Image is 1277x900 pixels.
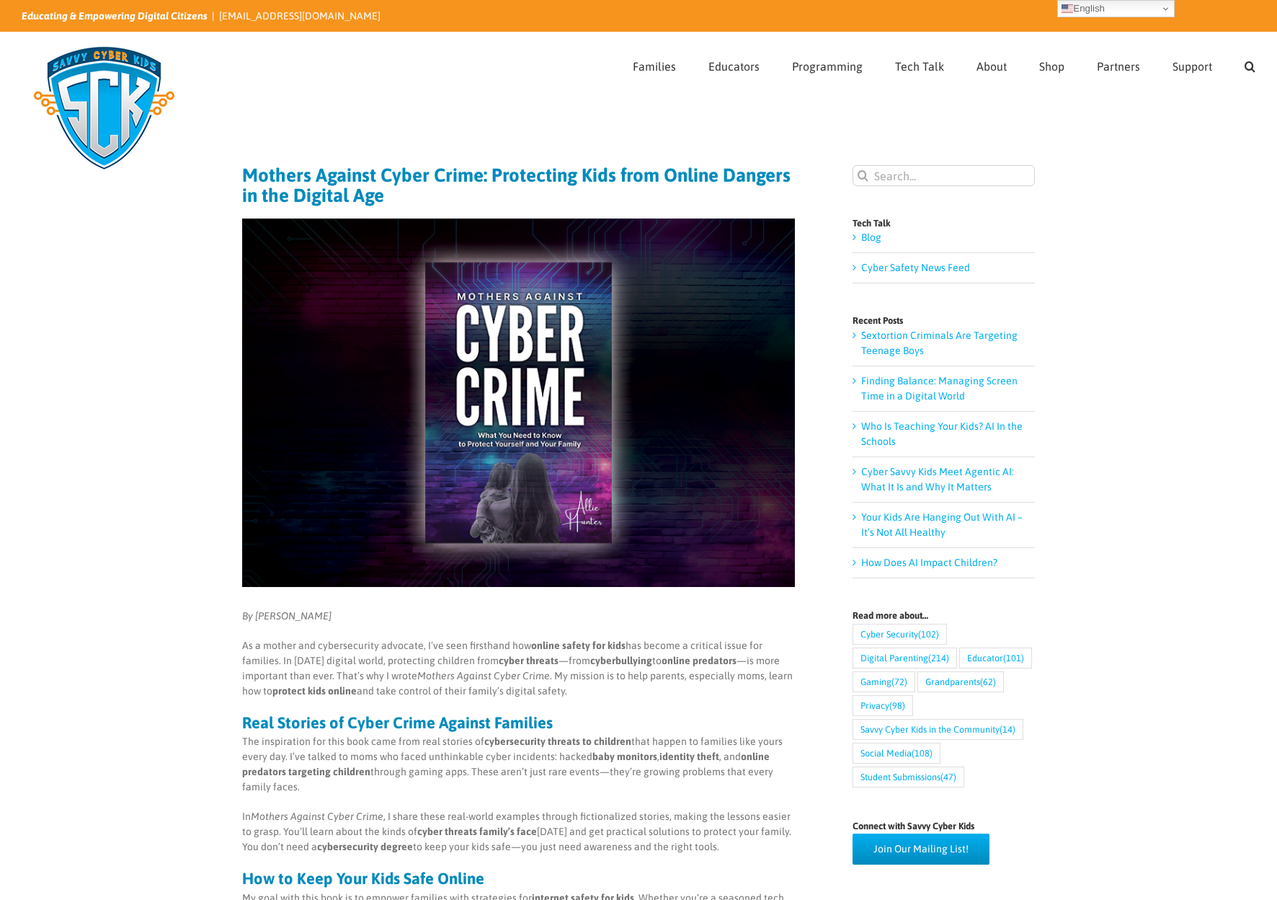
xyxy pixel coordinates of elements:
a: Finding Balance: Managing Screen Time in a Digital World [861,375,1018,402]
a: Join Our Mailing List! [853,834,989,865]
a: Cyber Security (102 items) [853,624,947,645]
a: Cyber Savvy Kids Meet Agentic AI: What It Is and Why It Matters [861,466,1014,493]
a: Programming [792,32,863,96]
span: (62) [980,672,996,692]
span: Join Our Mailing List! [873,843,969,855]
a: Partners [1097,32,1140,96]
strong: online safety for kids [531,640,626,651]
em: Mothers Against Cyber Crime [251,811,383,822]
span: (72) [891,672,907,692]
span: (98) [889,696,905,715]
a: Educators [708,32,760,96]
span: (14) [1000,720,1015,739]
a: Student Submissions (47 items) [853,767,964,787]
h1: Mothers Against Cyber Crime: Protecting Kids from Online Dangers in the Digital Age [242,165,795,206]
span: (101) [1003,648,1024,668]
a: Cyber Safety News Feed [861,262,970,273]
a: Your Kids Are Hanging Out With AI – It’s Not All Healthy [861,511,1023,538]
i: Educating & Empowering Digital Citizens [22,10,208,22]
em: Mothers Against Cyber Crime [417,670,550,681]
strong: Real Stories of Cyber Crime Against Families [242,713,553,732]
span: About [976,61,1007,72]
span: Support [1173,61,1212,72]
a: Digital Parenting (214 items) [853,648,957,669]
strong: cyberbullying [590,655,652,666]
a: Social Media (108 items) [853,743,940,764]
strong: cybersecurity threats to children [484,736,631,747]
span: Families [633,61,676,72]
a: Families [633,32,676,96]
strong: baby monitors [592,751,657,762]
span: Programming [792,61,863,72]
a: Blog [861,231,881,243]
strong: cybersecurity degree [317,841,413,852]
em: By [PERSON_NAME] [242,610,332,622]
a: Savvy Cyber Kids in the Community (14 items) [853,719,1023,740]
a: Support [1173,32,1212,96]
p: As a mother and cybersecurity advocate, I’ve seen firsthand how has become a critical issue for f... [242,638,795,699]
a: How Does AI Impact Children? [861,557,997,568]
img: Savvy Cyber Kids Logo [22,36,187,180]
a: Gaming (72 items) [853,671,915,692]
h4: Tech Talk [853,219,1035,228]
nav: Main Menu [633,32,1255,96]
strong: online predators [662,655,737,666]
strong: cyber threats family’s face [417,826,537,837]
h4: Recent Posts [853,316,1035,325]
strong: identity theft [659,751,719,762]
strong: How to Keep Your Kids Safe Online [242,869,484,888]
input: Search [853,165,873,186]
span: Educators [708,61,760,72]
span: Partners [1097,61,1140,72]
a: Privacy (98 items) [853,695,913,716]
input: Search... [853,165,1035,186]
a: [EMAIL_ADDRESS][DOMAIN_NAME] [219,10,381,22]
img: en [1062,3,1073,14]
strong: cyber threats [499,655,559,666]
span: (214) [928,648,949,668]
a: Shop [1039,32,1064,96]
span: Shop [1039,61,1064,72]
span: (47) [940,767,956,787]
a: Who Is Teaching Your Kids? AI In the Schools [861,420,1023,447]
a: Grandparents (62 items) [917,671,1004,692]
a: Educator (101 items) [959,648,1032,669]
a: Tech Talk [895,32,944,96]
a: Sextortion Criminals Are Targeting Teenage Boys [861,330,1018,356]
a: Search [1245,32,1255,96]
span: Tech Talk [895,61,944,72]
strong: protect kids online [272,685,357,697]
span: (102) [918,625,939,644]
p: The inspiration for this book came from real stories of that happen to families like yours every ... [242,734,795,795]
p: In , I share these real-world examples through fictionalized stories, making the lessons easier t... [242,809,795,855]
a: About [976,32,1007,96]
h4: Read more about… [853,611,1035,620]
h4: Connect with Savvy Cyber Kids [853,821,1035,831]
span: (108) [912,744,933,763]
